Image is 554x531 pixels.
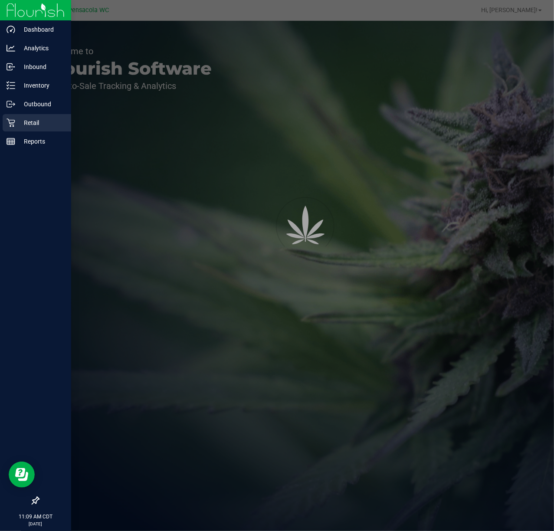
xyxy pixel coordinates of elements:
inline-svg: Outbound [7,100,15,108]
inline-svg: Dashboard [7,25,15,34]
iframe: Resource center [9,462,35,488]
p: Outbound [15,99,67,109]
p: Inbound [15,62,67,72]
p: Reports [15,136,67,147]
p: Retail [15,118,67,128]
inline-svg: Analytics [7,44,15,52]
p: Analytics [15,43,67,53]
inline-svg: Inbound [7,62,15,71]
p: Dashboard [15,24,67,35]
p: Inventory [15,80,67,91]
inline-svg: Retail [7,118,15,127]
inline-svg: Inventory [7,81,15,90]
p: [DATE] [4,521,67,527]
p: 11:09 AM CDT [4,513,67,521]
inline-svg: Reports [7,137,15,146]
